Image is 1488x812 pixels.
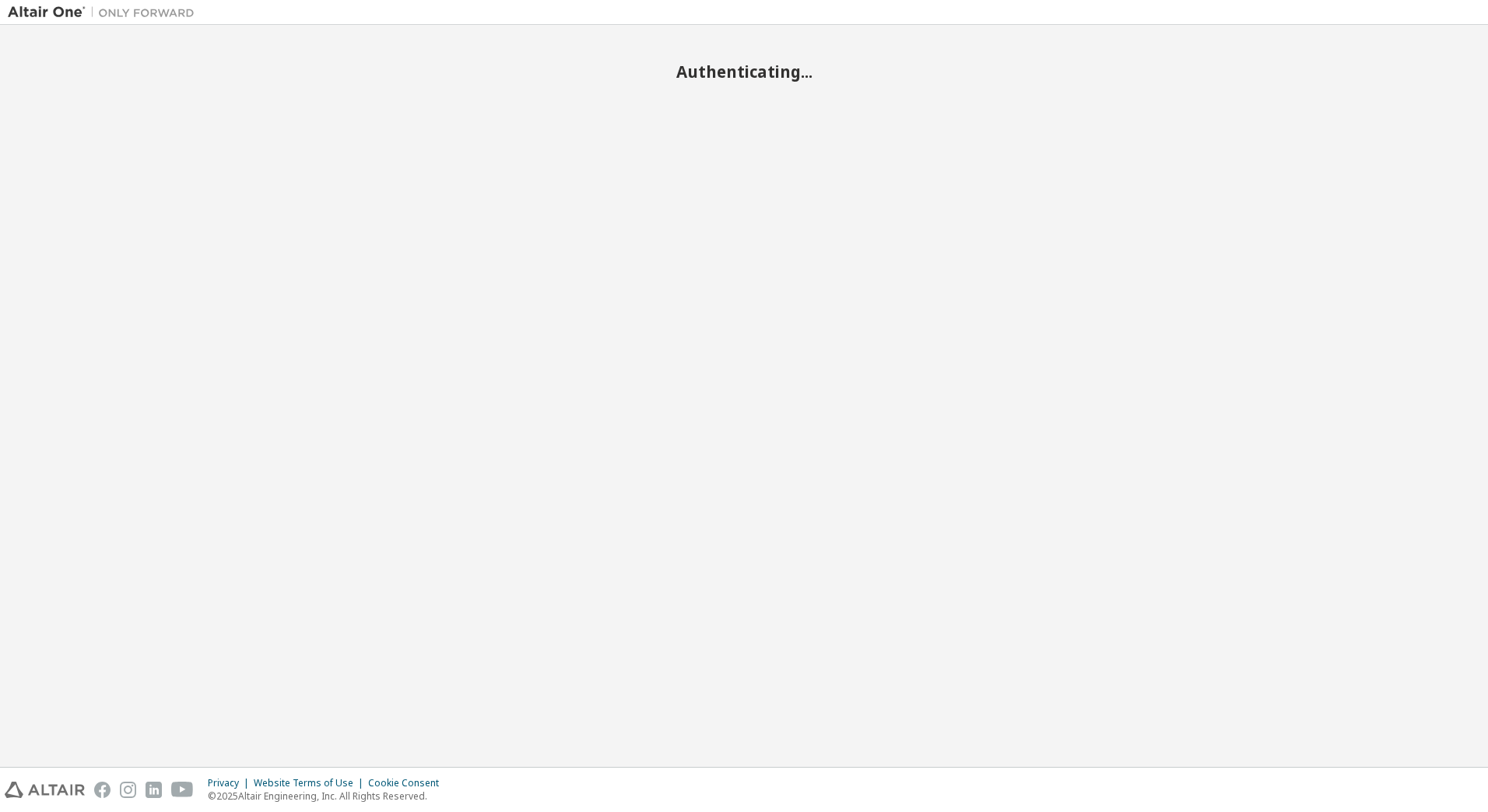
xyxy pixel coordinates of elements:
img: facebook.svg [94,782,111,798]
img: Altair One [8,5,202,20]
div: Website Terms of Use [254,777,368,789]
img: altair_logo.svg [5,782,85,798]
h2: Authenticating... [8,61,1480,82]
div: Privacy [208,777,254,789]
div: Cookie Consent [368,777,448,789]
p: © 2025 Altair Engineering, Inc. All Rights Reserved. [208,789,448,803]
img: youtube.svg [171,782,194,798]
img: linkedin.svg [146,782,162,798]
img: instagram.svg [120,782,136,798]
